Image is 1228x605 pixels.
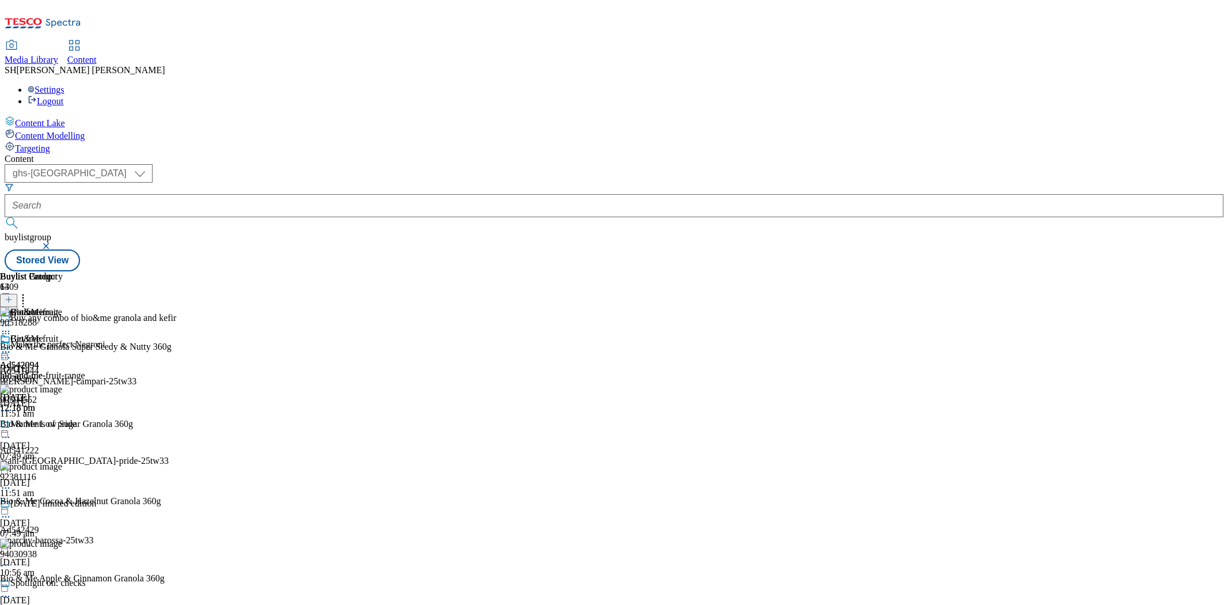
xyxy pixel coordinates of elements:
span: SH [5,65,16,75]
a: Targeting [5,141,1223,154]
span: [PERSON_NAME] [PERSON_NAME] [16,65,165,75]
span: Content Lake [15,118,65,128]
span: Content Modelling [15,131,85,141]
a: Content Lake [5,116,1223,128]
input: Search [5,194,1223,217]
div: Content [5,154,1223,164]
span: Media Library [5,55,58,65]
svg: Search Filters [5,183,14,192]
a: Media Library [5,41,58,65]
span: Targeting [15,143,50,153]
a: Settings [28,85,64,94]
a: Logout [28,96,63,106]
a: Content [67,41,97,65]
a: Content Modelling [5,128,1223,141]
span: buylistgroup [5,232,51,242]
button: Stored View [5,249,80,271]
span: Content [67,55,97,65]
